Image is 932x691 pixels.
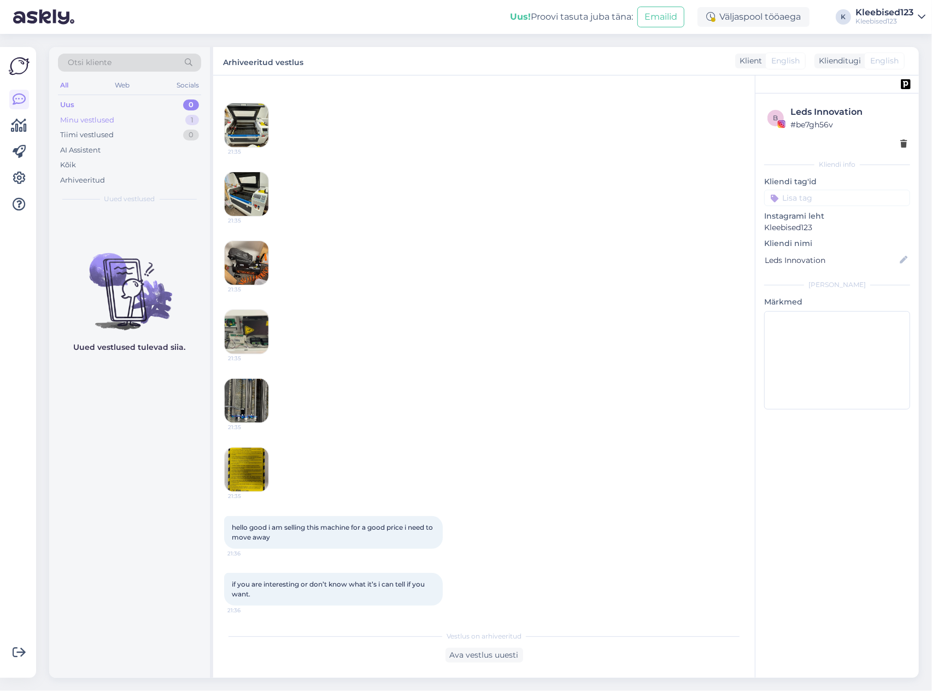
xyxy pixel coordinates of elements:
span: English [771,55,800,67]
div: Web [113,78,132,92]
img: Askly Logo [9,56,30,77]
span: Uued vestlused [104,194,155,204]
div: Uus [60,99,74,110]
div: 0 [183,130,199,140]
img: Attachment [225,172,268,216]
span: English [870,55,899,67]
span: 21:36 [227,549,268,558]
div: 1 [185,115,199,126]
p: Kleebised123 [764,222,910,233]
div: Tiimi vestlused [60,130,114,140]
img: Attachment [225,448,268,491]
div: All [58,78,71,92]
input: Lisa nimi [765,254,898,266]
span: 21:35 [228,423,269,431]
div: Kliendi info [764,160,910,169]
div: Ava vestlus uuesti [446,648,523,663]
a: Kleebised123Kleebised123 [855,8,925,26]
img: Attachment [225,103,268,147]
div: 0 [183,99,199,110]
p: Instagrami leht [764,210,910,222]
img: pd [901,79,911,89]
div: Väljaspool tööaega [697,7,810,27]
p: Uued vestlused tulevad siia. [74,342,186,353]
span: hello good i am selling this machine for a good price i need to move away [232,523,435,541]
span: 21:36 [227,606,268,614]
div: Kõik [60,160,76,171]
div: Kleebised123 [855,8,913,17]
div: [PERSON_NAME] [764,280,910,290]
label: Arhiveeritud vestlus [223,54,303,68]
div: K [836,9,851,25]
img: Attachment [225,241,268,285]
img: No chats [49,233,210,332]
span: 21:35 [228,354,269,362]
div: Arhiveeritud [60,175,105,186]
span: 21:35 [228,492,269,500]
div: Minu vestlused [60,115,114,126]
span: Vestlus on arhiveeritud [447,631,521,641]
span: 21:35 [228,216,269,225]
div: Socials [174,78,201,92]
p: Kliendi nimi [764,238,910,249]
div: # be7gh56v [790,119,907,131]
p: Märkmed [764,296,910,308]
span: Otsi kliente [68,57,112,68]
div: AI Assistent [60,145,101,156]
span: if you are interesting or don’t know what it’s i can tell if you want. [232,580,426,598]
span: 21:35 [228,148,269,156]
div: Kleebised123 [855,17,913,26]
div: Leds Innovation [790,106,907,119]
div: Klienditugi [814,55,861,67]
input: Lisa tag [764,190,910,206]
span: 21:35 [228,285,269,294]
button: Emailid [637,7,684,27]
img: Attachment [225,379,268,423]
img: Attachment [225,310,268,354]
p: Kliendi tag'id [764,176,910,188]
div: Proovi tasuta juba täna: [510,10,633,24]
span: b [773,114,778,122]
div: Klient [735,55,762,67]
b: Uus! [510,11,531,22]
